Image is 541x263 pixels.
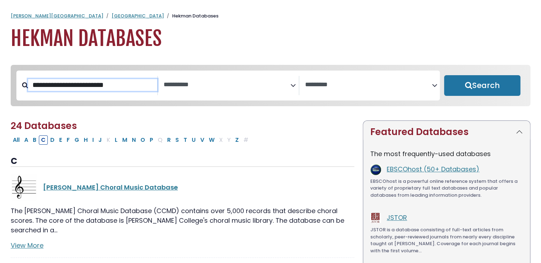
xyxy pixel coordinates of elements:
textarea: Search [305,81,432,89]
button: Filter Results L [113,135,120,145]
div: Alpha-list to filter by first letter of database name [11,135,251,144]
nav: breadcrumb [11,12,530,20]
h3: C [11,156,354,167]
button: Filter Results R [165,135,173,145]
a: [GEOGRAPHIC_DATA] [112,12,164,19]
button: Filter Results Z [233,135,241,145]
button: Filter Results H [82,135,90,145]
a: View More [11,241,43,250]
button: Filter Results I [90,135,96,145]
nav: Search filters [11,65,530,106]
button: Filter Results T [181,135,189,145]
button: Filter Results W [207,135,217,145]
a: [PERSON_NAME] Choral Music Database [43,183,178,192]
button: Filter Results O [138,135,147,145]
button: Submit for Search Results [444,75,520,96]
a: [PERSON_NAME][GEOGRAPHIC_DATA] [11,12,103,19]
button: All [11,135,22,145]
a: EBSCOhost (50+ Databases) [387,165,479,174]
p: The most frequently-used databases [370,149,523,159]
button: Filter Results U [190,135,198,145]
button: Filter Results B [31,135,38,145]
button: Filter Results G [72,135,81,145]
li: Hekman Databases [164,12,218,20]
h1: Hekman Databases [11,27,530,51]
button: Filter Results S [173,135,181,145]
button: Filter Results V [198,135,206,145]
p: JSTOR is a database consisting of full-text articles from scholarly, peer-reviewed journals from ... [370,226,523,254]
button: Filter Results A [22,135,30,145]
button: Filter Results N [130,135,138,145]
a: JSTOR [387,213,407,222]
button: Filter Results J [96,135,104,145]
button: Filter Results E [57,135,64,145]
button: Filter Results F [65,135,72,145]
p: The [PERSON_NAME] Choral Music Database (CCMD) contains over 5,000 records that describe choral s... [11,206,354,235]
input: Search database by title or keyword [28,79,157,91]
button: Filter Results M [120,135,129,145]
button: Filter Results D [48,135,57,145]
p: EBSCOhost is a powerful online reference system that offers a variety of proprietary full text da... [370,178,523,199]
button: Featured Databases [363,121,530,143]
span: 24 Databases [11,119,77,132]
button: Filter Results P [148,135,155,145]
textarea: Search [164,81,290,89]
button: Filter Results C [39,135,48,145]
